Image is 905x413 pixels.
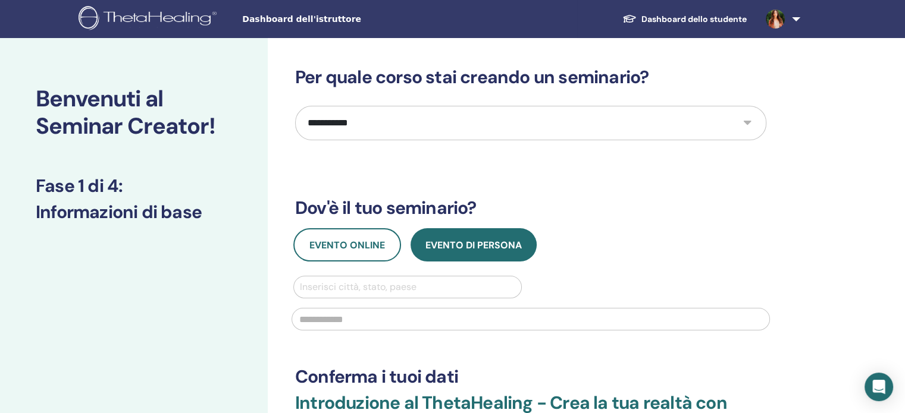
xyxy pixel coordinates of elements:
font: Evento di persona [425,239,522,251]
button: Evento di persona [411,228,537,261]
button: Evento online [293,228,401,261]
font: Informazioni di base [36,200,202,223]
font: Dov'è il tuo seminario? [295,196,477,219]
img: graduation-cap-white.svg [622,14,637,24]
font: Evento online [309,239,385,251]
img: logo.png [79,6,221,33]
font: Dashboard dello studente [641,14,747,24]
a: Dashboard dello studente [613,8,756,30]
font: Benvenuti al Seminar Creator! [36,84,215,141]
font: Conferma i tuoi dati [295,365,458,388]
font: Per quale corso stai creando un seminario? [295,65,649,89]
img: default.jpg [766,10,785,29]
font: Dashboard dell'istruttore [242,14,361,24]
div: Apri Intercom Messenger [865,373,893,401]
font: : [118,174,123,197]
font: Fase 1 di 4 [36,174,118,197]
